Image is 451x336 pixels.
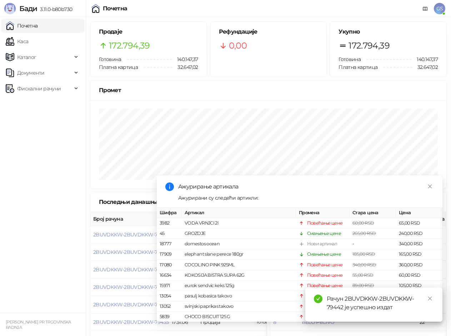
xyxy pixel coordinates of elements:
span: Готовина [339,56,361,62]
td: 15971 [157,281,182,291]
td: KOKOSIJA BISTRA SUPA 62G [182,270,296,280]
td: - [350,239,396,249]
div: Нови артикал [307,240,337,247]
span: 32.647,02 [172,63,198,71]
td: GROZDJE [182,229,296,239]
td: 17909 [157,249,182,260]
td: CHOCO BISCUIT 125 G [182,312,296,322]
span: 172.794,39 [109,39,150,52]
div: Ажурирани су следећи артикли: [178,194,434,202]
div: Повећање цене [307,261,343,268]
span: 3.11.0-b80b730 [37,6,72,12]
td: 3982 [157,218,182,229]
td: 360,00 RSD [396,260,442,270]
th: Број рачуна [90,212,169,226]
span: 89,00 RSD [352,283,374,288]
div: Повећање цене [307,271,343,279]
div: Смањење цене [307,230,341,237]
div: Ажурирање артикала [178,182,434,191]
span: Документи [17,66,44,80]
span: 60,00 RSD [352,220,374,226]
h5: Продаје [99,27,198,36]
th: Шифра [157,208,182,218]
span: Платна картица [339,64,377,70]
td: 5839 [157,312,182,322]
a: Close [426,295,434,302]
button: 2BUVDKKW-2BUVDKKW-79435 [93,319,169,325]
td: svinjski paprikas takovo [182,301,296,312]
td: 240,00 RSD [396,229,442,239]
span: check-circle [314,295,322,303]
h5: Укупно [339,27,438,36]
button: 2BUVDKKW-2BUVDKKW-79438 [93,266,169,273]
span: Каталог [17,50,36,64]
td: 13054 [157,291,182,301]
td: 60,00 RSD [396,270,442,280]
div: Рачун 2BUVDKKW-2BUVDKKW-79442 је успешно издат [327,295,434,312]
td: 13052 [157,301,182,312]
button: 2BUVDKKW-2BUVDKKW-79436 [93,301,169,308]
div: Последњи данашњи рачуни [99,197,194,206]
div: Почетна [103,6,127,11]
span: GS [434,3,445,14]
td: 16634 [157,270,182,280]
td: elephant slane perece 180gr [182,249,296,260]
a: Каса [6,34,28,49]
td: COCOLINO PINK 925ML [182,260,296,270]
td: eurok sendvic keks 125g [182,281,296,291]
button: 2BUVDKKW-2BUVDKKW-79439 [93,249,169,255]
span: Бади [19,4,37,13]
a: Документација [420,3,431,14]
h5: Рефундације [219,27,318,36]
div: Смањење цене [307,251,341,258]
small: [PERSON_NAME] PR TRGOVINSKA RADNJA [6,320,71,330]
td: 340,00 RSD [396,239,442,249]
td: pasulj kobasica takovo [182,291,296,301]
td: VODA VRNJCI 2l [182,218,296,229]
a: Почетна [6,19,38,33]
th: Стара цена [350,208,396,218]
th: Промена [296,208,350,218]
span: 265,00 RSD [352,231,376,236]
td: 165,00 RSD [396,249,442,260]
span: 185,00 RSD [352,251,375,257]
td: 17080 [157,260,182,270]
span: info-circle [165,182,174,191]
div: Повећање цене [307,220,343,227]
td: domestos ocean [182,239,296,249]
td: 45 [157,229,182,239]
div: Повећање цене [307,282,343,289]
td: 65,00 RSD [396,218,442,229]
span: 340,00 RSD [352,262,376,267]
td: 18777 [157,239,182,249]
td: 105,00 RSD [396,281,442,291]
th: Артикал [182,208,296,218]
span: close [427,184,432,189]
span: 172.794,39 [349,39,390,52]
span: 140.147,37 [172,55,198,63]
button: 2BUVDKKW-2BUVDKKW-79440 [93,231,169,238]
a: Close [426,182,434,190]
div: Промет [99,86,438,95]
button: 2BUVDKKW-2BUVDKKW-79437 [93,284,169,290]
span: Готовина [99,56,121,62]
th: Цена [396,208,442,218]
span: 55,00 RSD [352,272,373,277]
img: Logo [4,3,16,14]
span: close [427,296,432,301]
span: 140.147,37 [412,55,438,63]
span: Платна картица [99,64,138,70]
span: 0,00 [229,39,247,52]
span: 32.647,02 [412,63,438,71]
span: Фискални рачуни [17,81,61,96]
